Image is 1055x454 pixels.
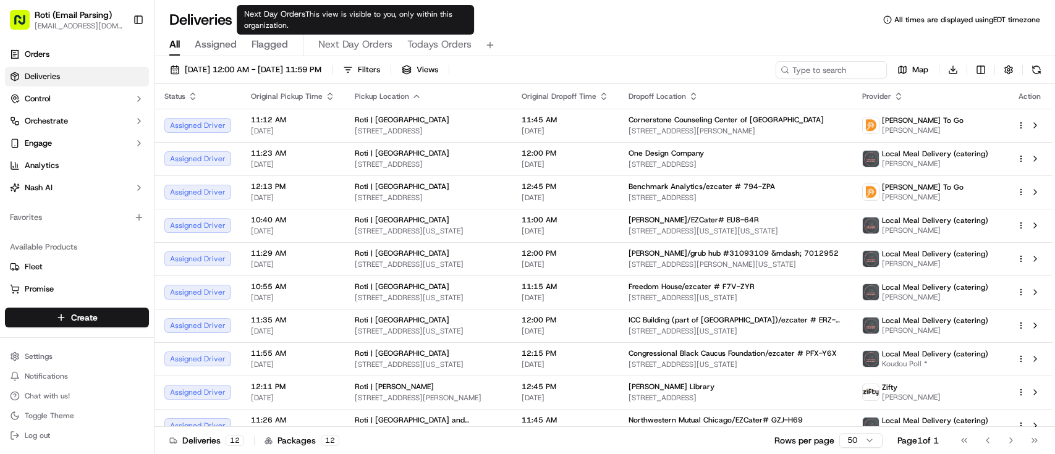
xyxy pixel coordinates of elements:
[355,148,449,158] span: Roti | [GEOGRAPHIC_DATA]
[863,418,879,434] img: lmd_logo.png
[358,64,380,75] span: Filters
[1028,61,1045,78] button: Refresh
[10,284,144,295] a: Promise
[355,248,449,258] span: Roti | [GEOGRAPHIC_DATA]
[863,284,879,300] img: lmd_logo.png
[251,293,335,303] span: [DATE]
[25,351,53,361] span: Settings
[417,64,438,75] span: Views
[355,126,502,136] span: [STREET_ADDRESS]
[5,427,149,444] button: Log out
[5,156,149,175] a: Analytics
[882,282,988,292] span: Local Meal Delivery (catering)
[882,382,897,392] span: Zifty
[25,160,59,171] span: Analytics
[195,37,237,52] span: Assigned
[522,182,609,191] span: 12:45 PM
[25,116,68,127] span: Orchestrate
[629,315,842,325] span: ICC Building (part of [GEOGRAPHIC_DATA])/ezcater # ERZ-M5A
[863,117,879,133] img: ddtg_logo_v2.png
[882,259,988,269] span: [PERSON_NAME]
[882,125,964,135] span: [PERSON_NAME]
[882,192,964,202] span: [PERSON_NAME]
[522,259,609,269] span: [DATE]
[522,91,596,101] span: Original Dropoff Time
[774,434,834,447] p: Rows per page
[629,382,714,392] span: [PERSON_NAME] Library
[5,111,149,131] button: Orchestrate
[629,126,842,136] span: [STREET_ADDRESS][PERSON_NAME]
[407,37,472,52] span: Todays Orders
[5,133,149,153] button: Engage
[522,148,609,158] span: 12:00 PM
[629,226,842,236] span: [STREET_ADDRESS][US_STATE][US_STATE]
[355,393,502,403] span: [STREET_ADDRESS][PERSON_NAME]
[25,182,53,193] span: Nash AI
[251,248,335,258] span: 11:29 AM
[251,91,323,101] span: Original Pickup Time
[355,115,449,125] span: Roti | [GEOGRAPHIC_DATA]
[522,248,609,258] span: 12:00 PM
[5,387,149,405] button: Chat with us!
[629,248,839,258] span: [PERSON_NAME]/grub hub #31093109 &mdash; 7012952
[629,115,824,125] span: Cornerstone Counseling Center of [GEOGRAPHIC_DATA]
[25,284,54,295] span: Promise
[5,257,149,277] button: Fleet
[892,61,934,78] button: Map
[10,261,144,272] a: Fleet
[629,159,842,169] span: [STREET_ADDRESS]
[522,159,609,169] span: [DATE]
[522,226,609,236] span: [DATE]
[629,91,686,101] span: Dropoff Location
[251,115,335,125] span: 11:12 AM
[5,89,149,109] button: Control
[629,259,842,269] span: [STREET_ADDRESS][PERSON_NAME][US_STATE]
[882,159,988,169] span: [PERSON_NAME]
[25,93,51,104] span: Control
[863,351,879,367] img: lmd_logo.png
[169,37,180,52] span: All
[862,91,891,101] span: Provider
[522,348,609,358] span: 12:15 PM
[912,64,928,75] span: Map
[355,226,502,236] span: [STREET_ADDRESS][US_STATE]
[629,415,803,425] span: Northwestern Mutual Chicago/EZCater# GZJ-H69
[863,317,879,334] img: lmd_logo.png
[522,359,609,369] span: [DATE]
[71,311,98,324] span: Create
[5,178,149,198] button: Nash AI
[863,217,879,233] img: lmd_logo.png
[355,193,502,203] span: [STREET_ADDRESS]
[882,359,988,369] span: Koudou Poll *
[629,182,775,191] span: Benchmark Analytics/ezcater # 794-ZPA
[321,435,339,446] div: 12
[522,115,609,125] span: 11:45 AM
[355,315,449,325] span: Roti | [GEOGRAPHIC_DATA]
[5,67,149,86] a: Deliveries
[251,215,335,225] span: 10:40 AM
[882,326,988,335] span: [PERSON_NAME]
[355,215,449,225] span: Roti | [GEOGRAPHIC_DATA]
[251,348,335,358] span: 11:55 AM
[863,184,879,200] img: ddtg_logo_v2.png
[35,21,123,31] button: [EMAIL_ADDRESS][DOMAIN_NAME]
[35,9,112,21] button: Roti (Email Parsing)
[882,216,988,225] span: Local Meal Delivery (catering)
[5,308,149,327] button: Create
[882,249,988,259] span: Local Meal Delivery (catering)
[863,384,879,400] img: zifty-logo-trans-sq.png
[185,64,321,75] span: [DATE] 12:00 AM - [DATE] 11:59 PM
[25,431,50,440] span: Log out
[5,407,149,424] button: Toggle Theme
[629,393,842,403] span: [STREET_ADDRESS]
[251,193,335,203] span: [DATE]
[25,138,52,149] span: Engage
[522,315,609,325] span: 12:00 PM
[897,434,939,447] div: Page 1 of 1
[226,435,244,446] div: 12
[776,61,887,78] input: Type to search
[396,61,444,78] button: Views
[629,215,759,225] span: [PERSON_NAME]/EZCater# EU8-64R
[251,159,335,169] span: [DATE]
